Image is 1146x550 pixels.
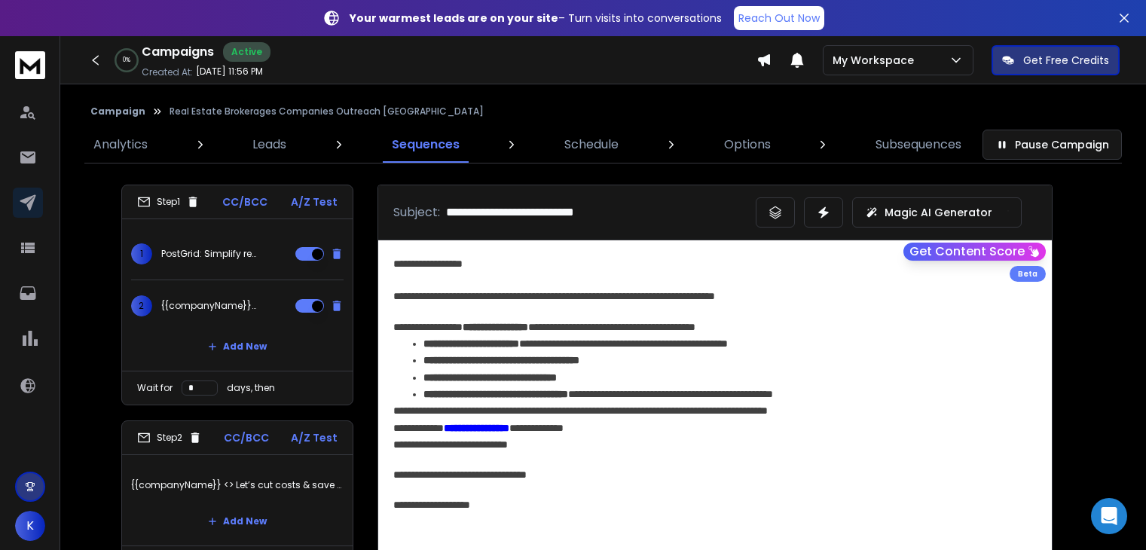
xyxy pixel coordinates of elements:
[291,194,338,209] p: A/Z Test
[196,506,279,536] button: Add New
[1010,266,1046,282] div: Beta
[383,127,469,163] a: Sequences
[866,127,970,163] a: Subsequences
[393,203,440,222] p: Subject:
[222,194,267,209] p: CC/BCC
[137,382,173,394] p: Wait for
[15,511,45,541] button: K
[555,127,628,163] a: Schedule
[142,66,193,78] p: Created At:
[243,127,295,163] a: Leads
[715,127,780,163] a: Options
[992,45,1120,75] button: Get Free Credits
[392,136,460,154] p: Sequences
[90,105,145,118] button: Campaign
[15,51,45,79] img: logo
[876,136,961,154] p: Subsequences
[903,243,1046,261] button: Get Content Score
[1023,53,1109,68] p: Get Free Credits
[170,105,484,118] p: Real Estate Brokerages Companies Outreach [GEOGRAPHIC_DATA]
[137,431,202,445] div: Step 2
[983,130,1122,160] button: Pause Campaign
[227,382,275,394] p: days, then
[131,464,344,506] p: {{companyName}} <> Let’s cut costs & save time.
[738,11,820,26] p: Reach Out Now
[224,430,269,445] p: CC/BCC
[93,136,148,154] p: Analytics
[223,42,270,62] div: Active
[291,430,338,445] p: A/Z Test
[1091,498,1127,534] div: Open Intercom Messenger
[131,295,152,316] span: 2
[350,11,558,26] strong: Your warmest leads are on your site
[885,205,992,220] p: Magic AI Generator
[142,43,214,61] h1: Campaigns
[252,136,286,154] p: Leads
[131,243,152,264] span: 1
[196,332,279,362] button: Add New
[564,136,619,154] p: Schedule
[123,56,130,65] p: 0 %
[121,185,353,405] li: Step1CC/BCCA/Z Test1PostGrid: Simplify real estate Communications2{{companyName}} Streamline Your...
[833,53,920,68] p: My Workspace
[161,248,258,260] p: PostGrid: Simplify real estate Communications
[724,136,771,154] p: Options
[196,66,263,78] p: [DATE] 11:56 PM
[734,6,824,30] a: Reach Out Now
[852,197,1022,228] button: Magic AI Generator
[161,300,258,312] p: {{companyName}} Streamline Your real estate Communication
[84,127,157,163] a: Analytics
[350,11,722,26] p: – Turn visits into conversations
[137,195,200,209] div: Step 1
